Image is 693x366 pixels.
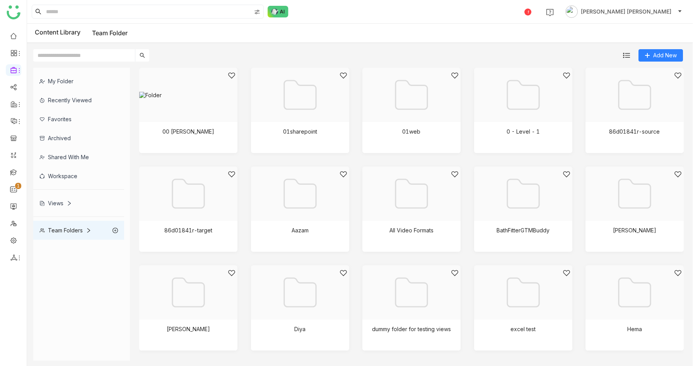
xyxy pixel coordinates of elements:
button: Add New [638,49,683,62]
img: Folder [615,273,654,312]
nz-badge-sup: 1 [15,183,21,189]
div: [PERSON_NAME] [167,326,210,332]
img: Folder [280,174,319,213]
div: Shared with me [33,148,124,167]
div: [PERSON_NAME] [613,227,656,234]
img: Folder [392,273,431,312]
div: Hema [627,326,642,332]
div: 00 [PERSON_NAME] [162,128,214,135]
div: 01sharepoint [283,128,317,135]
img: list.svg [623,52,630,59]
p: 1 [17,182,20,190]
div: 1 [524,9,531,15]
img: search-type.svg [254,9,260,15]
button: [PERSON_NAME] [PERSON_NAME] [564,5,684,18]
div: excel test [510,326,536,332]
div: Team Folders [39,227,91,234]
span: [PERSON_NAME] [PERSON_NAME] [581,7,671,16]
div: My Folder [33,72,124,91]
div: Views [39,200,72,206]
div: dummy folder for testing views [372,326,451,332]
div: 01web [402,128,420,135]
img: Folder [280,76,319,114]
img: logo [7,5,20,19]
img: Folder [139,92,237,98]
span: Add New [653,51,677,60]
img: avatar [565,5,578,18]
a: Team Folder [92,29,128,37]
div: 86d01841r-source [609,128,660,135]
div: All Video Formats [389,227,434,234]
img: Folder [504,76,543,114]
div: BathFitterGTMBuddy [497,227,550,234]
img: Folder [280,273,319,312]
img: Folder [504,273,543,312]
div: Favorites [33,110,124,129]
img: Folder [615,76,654,114]
img: Folder [169,273,208,312]
div: Content Library [35,28,128,38]
img: ask-buddy-normal.svg [268,6,288,17]
img: Folder [615,174,654,213]
div: 0 - Level - 1 [507,128,540,135]
img: help.svg [546,9,554,16]
div: Diya [294,326,306,332]
div: Workspace [33,167,124,186]
div: Recently Viewed [33,91,124,110]
img: Folder [504,174,543,213]
div: Archived [33,129,124,148]
img: Folder [169,174,208,213]
img: Folder [392,76,431,114]
img: Folder [392,174,431,213]
div: Aazam [291,227,308,234]
div: 86d01841r-target [164,227,212,234]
